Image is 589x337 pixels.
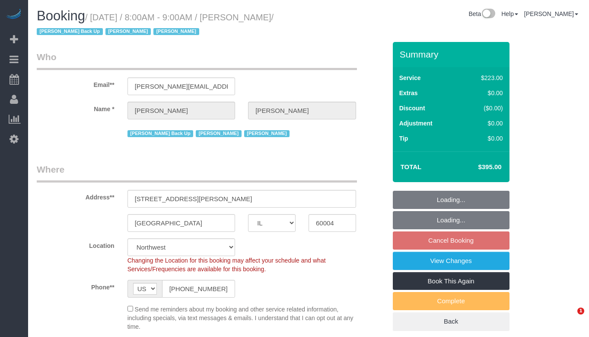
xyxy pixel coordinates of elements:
[127,257,326,273] span: Changing the Location for this booking may affect your schedule and what Services/Frequencies are...
[153,28,199,35] span: [PERSON_NAME]
[105,28,151,35] span: [PERSON_NAME]
[393,312,509,331] a: Back
[309,214,356,232] input: Zip Code**
[30,238,121,250] label: Location
[577,308,584,315] span: 1
[393,272,509,290] a: Book This Again
[501,10,518,17] a: Help
[401,163,422,170] strong: Total
[37,163,357,183] legend: Where
[127,306,353,330] span: Send me reminders about my booking and other service related information, including specials, via...
[524,10,578,17] a: [PERSON_NAME]
[393,252,509,270] a: View Changes
[560,308,580,328] iframe: Intercom live chat
[463,134,503,143] div: $0.00
[37,13,274,37] small: / [DATE] / 8:00AM - 9:00AM / [PERSON_NAME]
[30,102,121,113] label: Name *
[37,8,85,23] span: Booking
[468,10,495,17] a: Beta
[37,51,357,70] legend: Who
[5,9,22,21] img: Automaid Logo
[463,74,503,82] div: $223.00
[127,102,236,119] input: First Name**
[248,102,356,119] input: Last Name*
[399,104,425,112] label: Discount
[399,119,433,128] label: Adjustment
[400,49,505,59] h3: Summary
[399,74,421,82] label: Service
[196,130,241,137] span: [PERSON_NAME]
[37,28,103,35] span: [PERSON_NAME] Back Up
[463,119,503,128] div: $0.00
[244,130,290,137] span: [PERSON_NAME]
[399,134,408,143] label: Tip
[463,89,503,97] div: $0.00
[463,104,503,112] div: ($0.00)
[127,130,194,137] span: [PERSON_NAME] Back Up
[452,164,501,171] h4: $395.00
[481,9,495,20] img: New interface
[399,89,418,97] label: Extras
